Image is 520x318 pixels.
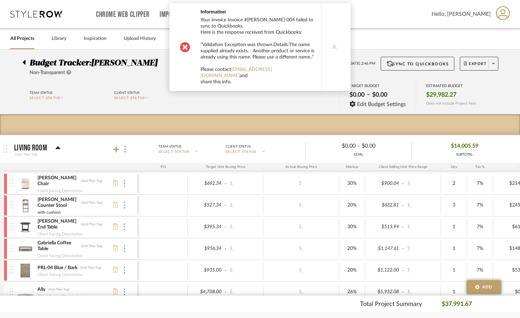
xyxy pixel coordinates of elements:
span: Hello, [PERSON_NAME] [432,10,491,18]
div: $_ [282,222,320,232]
a: All Projects [10,34,34,43]
img: 3dots-v.svg [124,146,126,152]
span: SELECT STATUS [226,149,257,155]
div: 20% [341,200,363,210]
img: vertical-grip.svg [10,201,13,209]
div: $935.00 [190,265,224,275]
img: vertical-grip.svg [10,266,13,274]
span: Edit Budget Settings [357,101,406,107]
div: Information [201,9,314,15]
div: SUBTOTAL [451,152,478,157]
div: 7% [469,244,491,254]
div: Ally [37,286,46,293]
div: [PERSON_NAME] End Table [37,218,79,231]
span: Add [482,284,492,290]
div: Client Facing Description [37,252,83,259]
div: $_ [282,179,320,189]
div: Tax % [467,163,493,171]
div: $_ [282,287,320,297]
div: Client Facing Description [37,231,83,237]
div: 26% [341,287,363,297]
div: (Add Plan Tag) [80,222,103,227]
span: – [367,91,370,101]
div: with cushion [37,209,61,216]
div: $_ [228,287,261,297]
div: 20% [341,244,363,254]
div: $692.34 [190,179,224,189]
div: $_ [282,244,320,254]
div: $395.34 [190,222,224,232]
div: $0.00 [360,141,406,151]
div: 2 [443,179,465,189]
span: SELECT STATUS [159,149,189,155]
span: - [224,180,228,187]
button: Export [460,57,498,71]
div: $0.00 [370,89,389,101]
div: Target Unit Buying Price [188,163,263,171]
div: $0.00 [347,89,367,101]
span: - [224,267,228,274]
div: ESTIMATED BUDGET [426,84,476,88]
div: (Add Plan Tag) [14,151,39,158]
span: - [224,245,228,252]
span: - [401,202,405,209]
div: $_ [405,222,439,232]
div: $513.94 [367,222,401,232]
p: Total Project Summary [360,300,422,309]
div: $4,708.00 [190,287,224,297]
div: $_ [405,265,439,275]
div: (Add Plan Tag) [79,265,102,270]
span: Non-Transparent [30,70,65,75]
div: 30% [341,179,363,189]
img: 3dots-v.svg [124,245,125,252]
img: 3dots-v.svg [124,180,125,187]
img: d413d714-af44-4ac7-89c1-ccc6d2a5bf09_50x50.jpg [17,176,34,192]
a: Library [52,34,66,43]
span: - [401,180,405,187]
div: Client Facing Description [37,187,83,194]
div: $632.81 [367,200,401,210]
div: Living Room(Add Plan Tag)Team StatusSELECT STATUSClient StatusSELECT STATUS$0.00-$0.00GOAL$14,005... [3,163,520,310]
span: Export [464,61,487,72]
div: Client Facing Description [37,271,83,278]
span: [PERSON_NAME] [91,59,157,67]
button: Sync to QuickBooks [381,57,455,71]
img: 8a2410a4-eb8e-4fca-9fa5-20cd80970ccc_50x50.jpg [17,262,34,279]
span: SELECT STATUS [30,96,61,100]
div: Qty [441,163,467,171]
div: $_ [405,287,439,297]
img: 7c4eda7f-8c64-431f-a9e1-35ea5f8d2b8f_50x50.jpg [17,197,34,214]
div: 1 [443,244,465,254]
div: $1,122.00 [367,265,401,275]
span: $14,005.59 [451,141,478,151]
span: - [224,289,228,296]
div: 3 [443,200,465,210]
span: Budget Tracker: [30,59,91,67]
div: 1 [443,265,465,275]
div: Team Status [159,144,181,150]
img: ef8f1611-2157-45dd-8043-5411eb15bf37_50x50.jpg [17,219,34,235]
img: 3dots-v.svg [124,202,125,209]
div: Actual Buying Price [263,163,339,171]
img: vertical-grip.svg [10,288,13,295]
img: 3dots-v.svg [124,288,125,295]
span: - [401,224,405,231]
div: [PERSON_NAME] Chair [37,175,79,187]
div: 7% [469,179,491,189]
div: $_ [228,244,261,254]
div: $_ [228,179,261,189]
div: (Add Plan Tag) [80,244,103,248]
div: PRL-04 Blue / Bark [37,265,78,271]
div: TARGET BUDGET [349,84,406,88]
a: Upload History [124,34,156,43]
img: bbe8ea0e-0da1-4e73-b9a8-87d1066748d1_50x50.jpg [17,241,34,257]
div: Markup [339,163,365,171]
span: [DATE] 2:46 PM [348,61,375,67]
span: $29,982.27 [426,91,456,99]
div: 7% [469,265,491,275]
img: grip.svg [3,145,7,153]
div: Gabriella Coffee Table [37,240,79,252]
div: $5,932.08 [367,287,401,297]
img: 3dots-v.svg [124,223,125,230]
span: - [401,289,405,296]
